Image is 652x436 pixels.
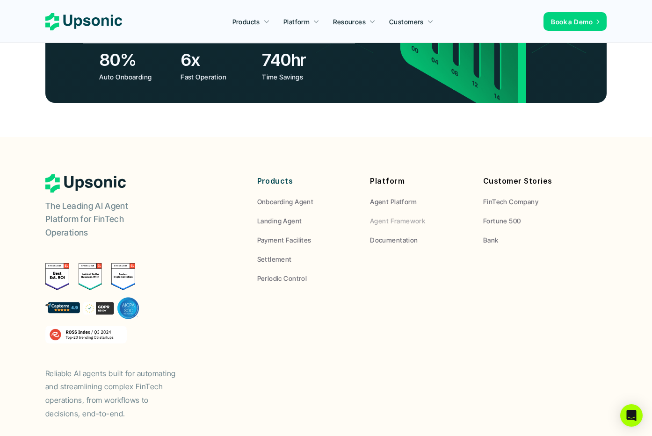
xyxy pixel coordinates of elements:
[257,216,302,226] p: Landing Agent
[370,235,418,245] p: Documentation
[257,273,307,283] p: Periodic Control
[45,367,186,421] p: Reliable AI agents built for automating and streamlining complex FinTech operations, from workflo...
[227,13,275,30] a: Products
[257,254,292,264] p: Settlement
[45,200,162,240] p: The Leading AI Agent Platform for FinTech Operations
[99,72,174,82] p: Auto Onboarding
[370,235,469,245] a: Documentation
[257,174,356,188] p: Products
[181,48,257,71] h3: 6x
[620,404,643,427] div: Open Intercom Messenger
[257,235,356,245] a: Payment Facilites
[257,273,356,283] a: Periodic Control
[370,197,417,207] p: Agent Platform
[483,216,521,226] p: Fortune 500
[483,235,499,245] p: Bank
[257,235,312,245] p: Payment Facilites
[257,216,356,226] a: Landing Agent
[257,197,314,207] p: Onboarding Agent
[333,17,366,27] p: Resources
[370,174,469,188] p: Platform
[257,254,356,264] a: Settlement
[551,17,593,27] p: Book a Demo
[483,197,538,207] p: FinTech Company
[99,48,176,71] h3: 80%
[283,17,310,27] p: Platform
[370,216,425,226] p: Agent Framework
[389,17,424,27] p: Customers
[181,72,255,82] p: Fast Operation
[483,174,582,188] p: Customer Stories
[257,197,356,207] a: Onboarding Agent
[232,17,260,27] p: Products
[543,12,607,31] a: Book a Demo
[262,72,336,82] p: Time Savings
[262,48,339,71] h3: 740hr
